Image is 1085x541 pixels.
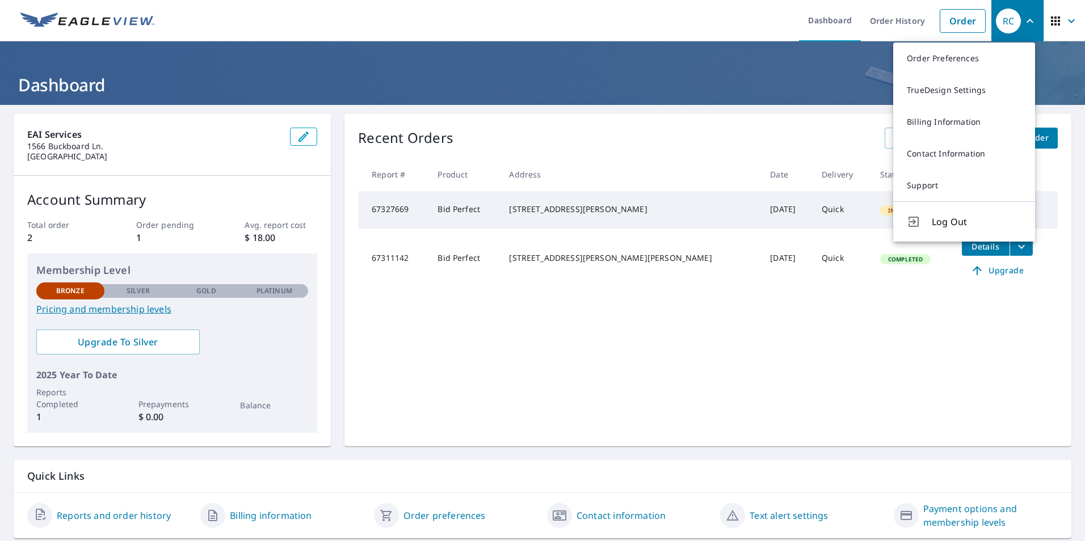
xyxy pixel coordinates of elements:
[27,128,281,141] p: EAI Services
[577,509,666,522] a: Contact information
[940,9,986,33] a: Order
[500,158,761,191] th: Address
[230,509,312,522] a: Billing information
[358,229,428,289] td: 67311142
[358,158,428,191] th: Report #
[403,509,486,522] a: Order preferences
[428,191,500,229] td: Bid Perfect
[893,106,1035,138] a: Billing Information
[57,509,171,522] a: Reports and order history
[923,502,1058,529] a: Payment options and membership levels
[871,158,953,191] th: Status
[36,329,200,354] a: Upgrade To Silver
[127,286,150,296] p: Silver
[36,302,308,316] a: Pricing and membership levels
[27,151,281,162] p: [GEOGRAPHIC_DATA]
[27,141,281,151] p: 1566 Buckboard Ln.
[256,286,292,296] p: Platinum
[813,158,871,191] th: Delivery
[245,231,317,244] p: $ 18.00
[138,398,207,410] p: Prepayments
[893,201,1035,242] button: Log Out
[27,469,1058,483] p: Quick Links
[813,229,871,289] td: Quick
[136,219,209,231] p: Order pending
[761,229,813,289] td: [DATE]
[428,229,500,289] td: Bid Perfect
[27,231,100,244] p: 2
[893,74,1035,106] a: TrueDesign Settings
[969,264,1026,277] span: Upgrade
[27,219,100,231] p: Total order
[962,238,1010,256] button: detailsBtn-67311142
[750,509,828,522] a: Text alert settings
[14,73,1071,96] h1: Dashboard
[36,368,308,382] p: 2025 Year To Date
[885,128,965,149] a: View All Orders
[881,255,930,263] span: Completed
[996,9,1021,33] div: RC
[245,219,317,231] p: Avg. report cost
[509,252,752,264] div: [STREET_ADDRESS][PERSON_NAME][PERSON_NAME]
[20,12,154,29] img: EV Logo
[962,261,1033,280] a: Upgrade
[358,191,428,229] td: 67327669
[240,399,308,411] p: Balance
[138,410,207,424] p: $ 0.00
[56,286,85,296] p: Bronze
[893,170,1035,201] a: Support
[36,386,104,410] p: Reports Completed
[969,241,1003,252] span: Details
[761,191,813,229] td: [DATE]
[358,128,453,149] p: Recent Orders
[893,138,1035,170] a: Contact Information
[893,43,1035,74] a: Order Preferences
[932,215,1021,229] span: Log Out
[27,189,317,210] p: Account Summary
[881,206,930,214] span: In Process
[36,410,104,424] p: 1
[45,336,191,348] span: Upgrade To Silver
[428,158,500,191] th: Product
[196,286,216,296] p: Gold
[761,158,813,191] th: Date
[509,204,752,215] div: [STREET_ADDRESS][PERSON_NAME]
[36,263,308,278] p: Membership Level
[813,191,871,229] td: Quick
[1010,238,1033,256] button: filesDropdownBtn-67311142
[136,231,209,244] p: 1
